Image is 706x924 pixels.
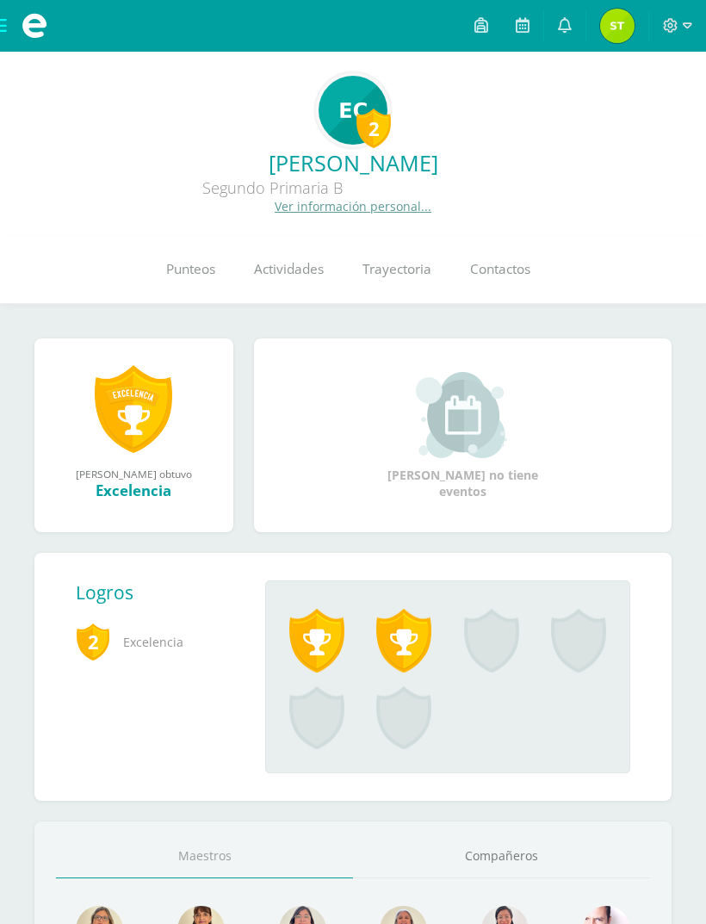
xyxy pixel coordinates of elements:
span: Excelencia [76,618,238,666]
a: Compañeros [353,834,650,878]
img: 7d76d567c5a917cc35babaf34abbfc4a.png [319,76,387,145]
div: Excelencia [52,481,216,500]
a: Trayectoria [343,235,450,304]
div: [PERSON_NAME] no tiene eventos [376,372,548,499]
a: Actividades [234,235,343,304]
a: Punteos [146,235,234,304]
span: Contactos [470,260,530,278]
div: 2 [356,109,391,148]
div: Logros [76,580,251,605]
span: Trayectoria [362,260,431,278]
img: 315a28338f5b1bb7d4173d5950f43a26.png [600,9,635,43]
div: [PERSON_NAME] obtuvo [52,467,216,481]
a: Ver información personal... [275,198,431,214]
span: Punteos [166,260,215,278]
a: [PERSON_NAME] [14,148,692,177]
a: Contactos [450,235,549,304]
span: Actividades [254,260,324,278]
div: Segundo Primaria B [14,177,530,198]
img: event_small.png [416,372,510,458]
span: 2 [76,622,110,661]
a: Maestros [56,834,353,878]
